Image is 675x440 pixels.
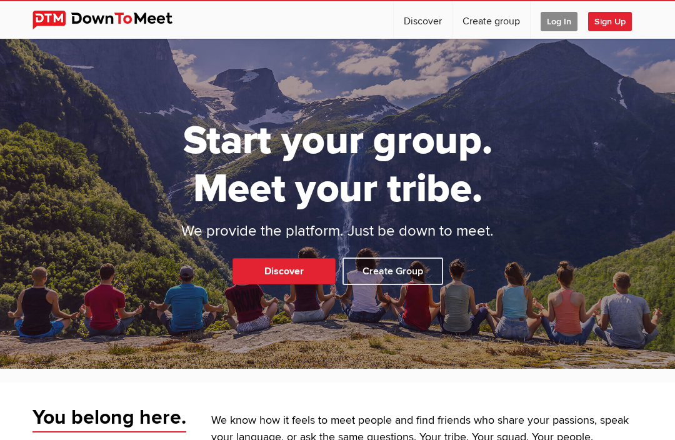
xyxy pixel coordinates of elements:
span: Sign Up [588,12,632,31]
a: Log In [531,1,587,39]
h1: Start your group. Meet your tribe. [134,117,541,213]
a: Create group [452,1,530,39]
img: DownToMeet [32,11,192,29]
span: Log In [541,12,577,31]
a: Discover [232,258,336,284]
span: You belong here. [32,405,186,432]
a: Sign Up [588,1,642,39]
a: Create Group [342,257,443,285]
a: Discover [394,1,452,39]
